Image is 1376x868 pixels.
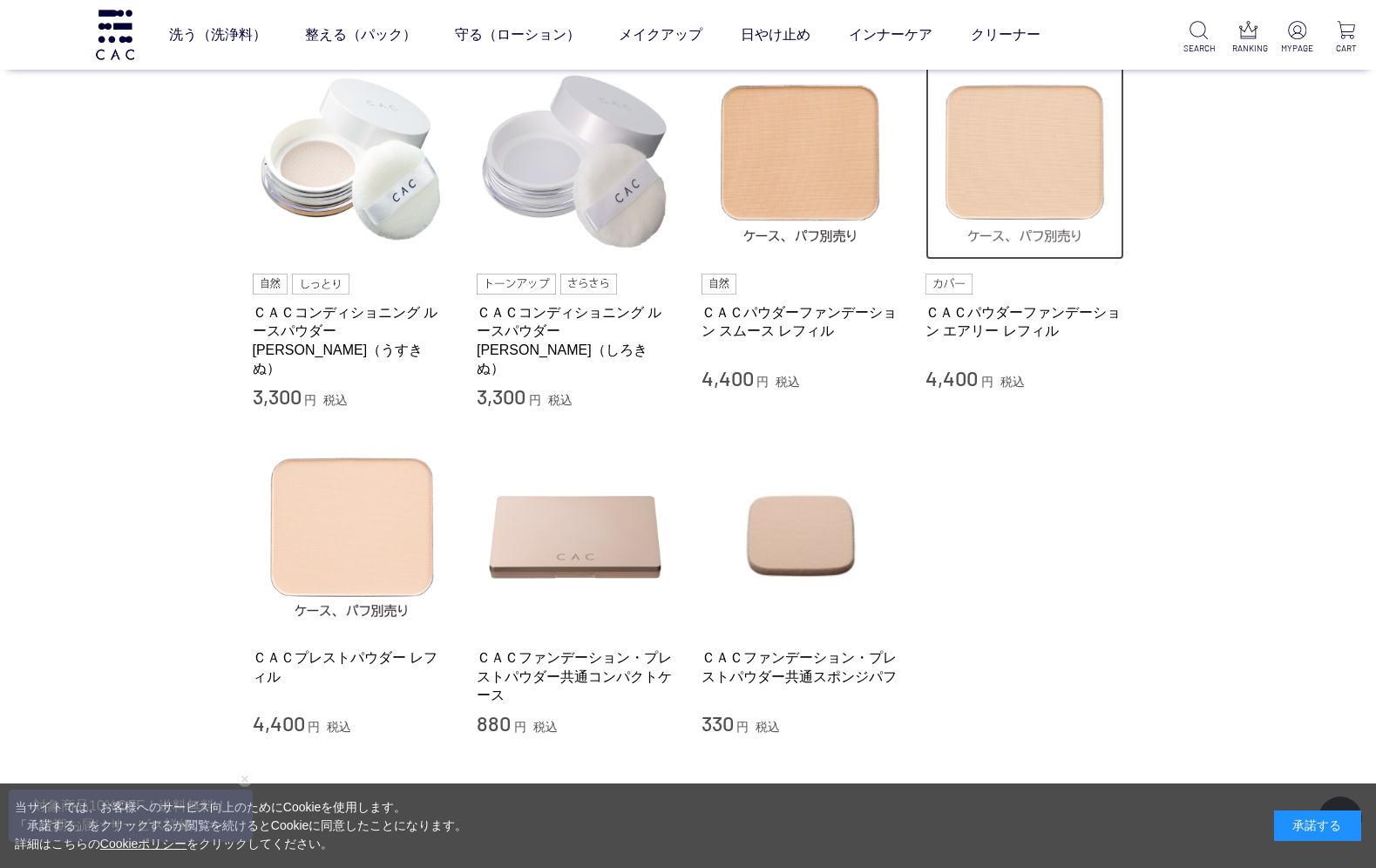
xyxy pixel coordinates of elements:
[477,274,556,295] img: トーンアップ
[702,62,900,261] img: ＣＡＣパウダーファンデーション スムース レフィル
[327,720,351,734] span: 税込
[736,720,749,734] span: 円
[925,62,1124,261] img: ＣＡＣパウダーファンデーション エアリー レフィル
[776,375,800,389] span: 税込
[741,10,810,59] a: 日やけ止め
[533,720,558,734] span: 税込
[529,393,541,407] span: 円
[455,10,580,59] a: 守る（ローション）
[253,62,451,261] img: ＣＡＣコンディショニング ルースパウダー 薄絹（うすきぬ）
[1232,42,1264,55] p: RANKING
[477,303,675,377] a: ＣＡＣコンディショニング ルースパウダー [PERSON_NAME]（しろきぬ）
[253,383,302,409] span: 3,300
[560,274,618,295] img: さらさら
[477,383,525,409] span: 3,300
[702,365,754,390] span: 4,400
[971,10,1040,59] a: クリーナー
[308,720,320,734] span: 円
[253,710,305,736] span: 4,400
[1000,375,1025,389] span: 税込
[702,274,737,295] img: 自然
[1274,810,1361,841] div: 承諾する
[702,710,734,736] span: 330
[702,303,900,341] a: ＣＡＣパウダーファンデーション スムース レフィル
[1183,42,1215,55] p: SEARCH
[702,437,900,635] img: ＣＡＣファンデーション・プレストパウダー共通スポンジパフ
[756,720,780,734] span: 税込
[514,720,526,734] span: 円
[1183,21,1215,55] a: SEARCH
[925,365,978,390] span: 4,400
[169,10,267,59] a: 洗う（洗浄料）
[323,393,348,407] span: 税込
[548,393,573,407] span: 税込
[1281,42,1312,55] p: MYPAGE
[756,375,769,389] span: 円
[305,10,417,59] a: 整える（パック）
[253,274,288,295] img: 自然
[1232,21,1264,55] a: RANKING
[477,648,675,704] a: ＣＡＣファンデーション・プレストパウダー共通コンパクトケース
[925,274,973,295] img: カバー
[253,437,451,635] img: ＣＡＣプレストパウダー レフィル
[619,10,702,59] a: メイクアップ
[981,375,993,389] span: 円
[93,10,137,59] img: logo
[1281,21,1312,55] a: MYPAGE
[304,393,316,407] span: 円
[702,648,900,686] a: ＣＡＣファンデーション・プレストパウダー共通スポンジパフ
[1331,42,1362,55] p: CART
[849,10,932,59] a: インナーケア
[477,710,511,736] span: 880
[292,274,349,295] img: しっとり
[253,303,451,377] a: ＣＡＣコンディショニング ルースパウダー [PERSON_NAME]（うすきぬ）
[253,648,451,686] a: ＣＡＣプレストパウダー レフィル
[477,437,675,635] img: ＣＡＣファンデーション・プレストパウダー共通コンパクトケース
[1331,21,1362,55] a: CART
[477,62,675,261] img: ＣＡＣコンディショニング ルースパウダー 白絹（しろきぬ）
[925,303,1124,341] a: ＣＡＣパウダーファンデーション エアリー レフィル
